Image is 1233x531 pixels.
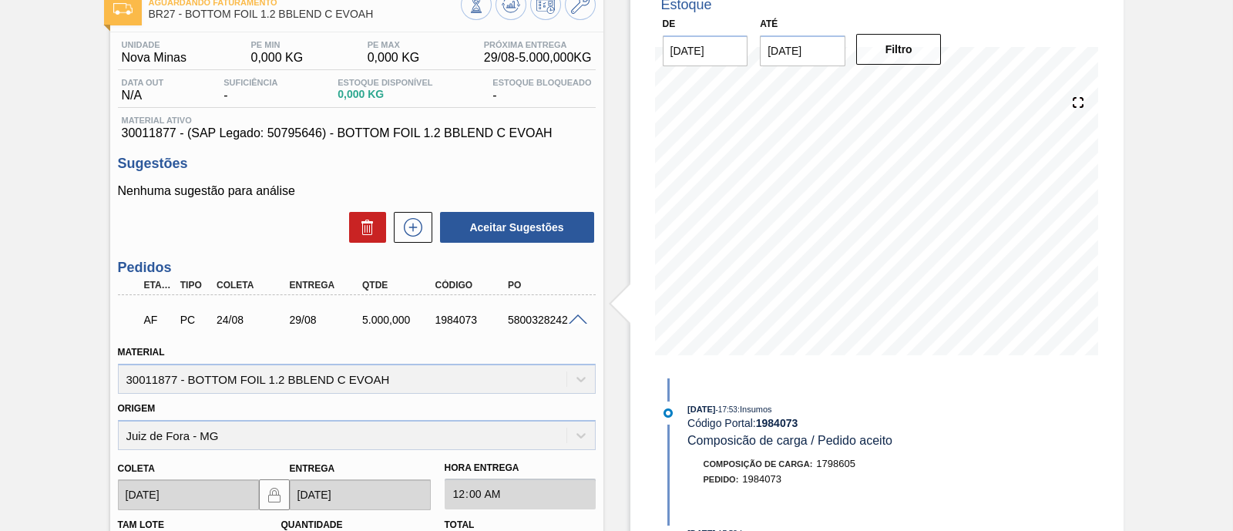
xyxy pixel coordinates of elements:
[687,405,715,414] span: [DATE]
[149,8,461,20] span: BR27 - BOTTOM FOIL 1.2 BBLEND C EVOAH
[760,35,845,66] input: dd/mm/yyyy
[504,280,584,291] div: PO
[338,78,432,87] span: Estoque Disponível
[122,51,186,65] span: Nova Minas
[118,347,165,358] label: Material
[223,78,277,87] span: Suficiência
[358,314,438,326] div: 5.000,000
[737,405,772,414] span: : Insumos
[118,184,596,198] p: Nenhuma sugestão para análise
[122,40,186,49] span: Unidade
[484,40,592,49] span: Próxima Entrega
[358,280,438,291] div: Qtde
[220,78,281,103] div: -
[663,35,748,66] input: dd/mm/yyyy
[113,3,133,15] img: Ícone
[118,403,156,414] label: Origem
[338,89,432,100] span: 0,000 KG
[440,212,594,243] button: Aceitar Sugestões
[118,260,596,276] h3: Pedidos
[122,126,592,140] span: 30011877 - (SAP Legado: 50795646) - BOTTOM FOIL 1.2 BBLEND C EVOAH
[140,303,177,337] div: Aguardando Faturamento
[259,479,290,510] button: locked
[140,280,177,291] div: Etapa
[251,40,304,49] span: PE MIN
[742,473,781,485] span: 1984073
[687,417,1053,429] div: Código Portal:
[286,280,366,291] div: Entrega
[504,314,584,326] div: 5800328242
[492,78,591,87] span: Estoque Bloqueado
[716,405,737,414] span: - 17:53
[213,280,293,291] div: Coleta
[118,156,596,172] h3: Sugestões
[816,458,855,469] span: 1798605
[265,486,284,504] img: locked
[176,280,213,291] div: Tipo
[432,280,512,291] div: Código
[484,51,592,65] span: 29/08 - 5.000,000 KG
[122,116,592,125] span: Material ativo
[251,51,304,65] span: 0,000 KG
[445,457,596,479] label: Hora Entrega
[290,479,431,510] input: dd/mm/yyyy
[213,314,293,326] div: 24/08/2025
[176,314,213,326] div: Pedido de Compra
[290,463,335,474] label: Entrega
[286,314,366,326] div: 29/08/2025
[118,479,259,510] input: dd/mm/yyyy
[144,314,173,326] p: AF
[386,212,432,243] div: Nova sugestão
[281,519,343,530] label: Quantidade
[760,18,778,29] label: Até
[368,40,420,49] span: PE MAX
[856,34,942,65] button: Filtro
[687,434,892,447] span: Composicão de carga / Pedido aceito
[704,459,813,469] span: Composição de Carga :
[368,51,420,65] span: 0,000 KG
[341,212,386,243] div: Excluir Sugestões
[445,519,475,530] label: Total
[704,475,739,484] span: Pedido :
[118,78,168,103] div: N/A
[489,78,595,103] div: -
[118,463,155,474] label: Coleta
[118,519,164,530] label: Tam lote
[663,18,676,29] label: De
[432,210,596,244] div: Aceitar Sugestões
[432,314,512,326] div: 1984073
[756,417,798,429] strong: 1984073
[664,408,673,418] img: atual
[122,78,164,87] span: Data out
